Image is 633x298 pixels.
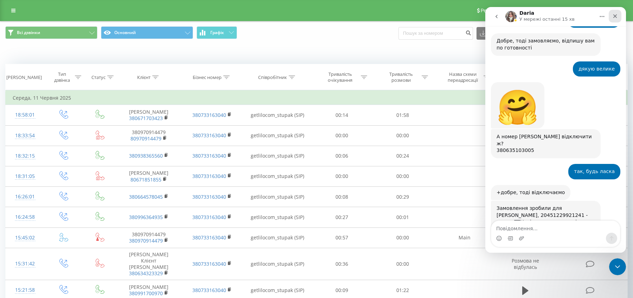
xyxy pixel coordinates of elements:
[22,229,28,234] button: вибір GIF-файлів
[13,129,37,143] div: 18:33:54
[243,166,311,186] td: getlilocom_stupak (SIP)
[312,146,372,166] td: 00:06
[243,125,311,146] td: getlilocom_stupak (SIP)
[130,176,161,183] a: 80671851855
[33,229,39,234] button: Завантажити вкладений файл
[243,227,311,248] td: getlilocom_stupak (SIP)
[477,27,514,40] button: Експорт
[312,125,372,146] td: 00:00
[6,214,135,226] textarea: Повідомлення...
[243,146,311,166] td: getlilocom_stupak (SIP)
[117,227,180,248] td: 380970914479
[210,30,224,35] span: Графік
[312,166,372,186] td: 00:00
[312,248,372,280] td: 00:36
[312,105,372,125] td: 00:14
[481,8,532,13] span: Реферальна програма
[312,207,372,227] td: 00:27
[197,26,237,39] button: Графік
[129,214,163,220] a: 380996364935
[372,166,433,186] td: 00:00
[192,287,226,293] a: 380733163040
[192,214,226,220] a: 380733163040
[192,173,226,179] a: 380733163040
[193,74,222,80] div: Бізнес номер
[372,125,433,146] td: 00:00
[101,26,193,39] button: Основний
[372,105,433,125] td: 01:58
[13,210,37,224] div: 16:24:58
[13,108,37,122] div: 18:58:01
[382,71,420,83] div: Тривалість розмови
[13,190,37,204] div: 16:26:01
[117,105,180,125] td: [PERSON_NAME]
[6,194,135,253] div: Daria каже…
[609,258,626,275] iframe: Intercom live chat
[243,248,311,280] td: getlilocom_stupak (SIP)
[192,152,226,159] a: 380733163040
[13,170,37,183] div: 18:31:05
[243,105,311,125] td: getlilocom_stupak (SIP)
[117,125,180,146] td: 380970914479
[312,187,372,207] td: 00:08
[6,91,628,105] td: Середа, 11 Червня 2025
[243,207,311,227] td: getlilocom_stupak (SIP)
[129,152,163,159] a: 380938365560
[117,166,180,186] td: [PERSON_NAME]
[17,30,40,35] span: Всі дзвінки
[192,112,226,118] a: 380733163040
[372,187,433,207] td: 00:29
[321,71,359,83] div: Тривалість очікування
[11,229,17,234] button: Вибір емодзі
[129,115,163,121] a: 380671703423
[137,74,151,80] div: Клієнт
[192,193,226,200] a: 380733163040
[11,198,110,225] div: Замовлення зробили для [PERSON_NAME], 20451229921241 - номер ТТН, відправка сьогодні до 20:00
[312,227,372,248] td: 00:57
[6,194,115,240] div: Замовлення зробили для [PERSON_NAME], 20451229921241 - номер ТТН, відправка сьогодні до 20:00
[13,231,37,245] div: 15:45:02
[117,248,180,280] td: [PERSON_NAME] Клієнт [PERSON_NAME]
[258,74,287,80] div: Співробітник
[512,257,539,270] span: Розмова не відбулась
[372,227,433,248] td: 00:00
[433,227,496,248] td: Main
[51,71,73,83] div: Тип дзвінка
[129,270,163,277] a: 380634323329
[129,237,163,244] a: 380970914479
[130,135,161,142] a: 80970914479
[13,257,37,271] div: 15:31:42
[121,226,132,237] button: Надіслати повідомлення…
[129,193,163,200] a: 380664578045
[444,71,482,83] div: Назва схеми переадресації
[192,234,226,241] a: 380733163040
[192,132,226,139] a: 380733163040
[13,283,37,297] div: 15:21:58
[192,260,226,267] a: 380733163040
[372,207,433,227] td: 00:01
